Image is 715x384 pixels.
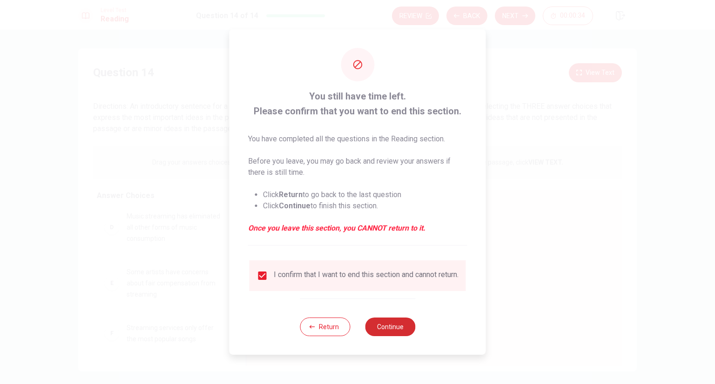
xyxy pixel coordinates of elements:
[279,190,303,199] strong: Return
[248,89,467,119] span: You still have time left. Please confirm that you want to end this section.
[300,318,350,336] button: Return
[279,201,310,210] strong: Continue
[263,189,467,200] li: Click to go back to the last question
[263,200,467,212] li: Click to finish this section.
[365,318,415,336] button: Continue
[274,270,459,281] div: I confirm that I want to end this section and cannot return.
[248,133,467,145] p: You have completed all the questions in the Reading section.
[248,156,467,178] p: Before you leave, you may go back and review your answers if there is still time.
[248,223,467,234] em: Once you leave this section, you CANNOT return to it.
